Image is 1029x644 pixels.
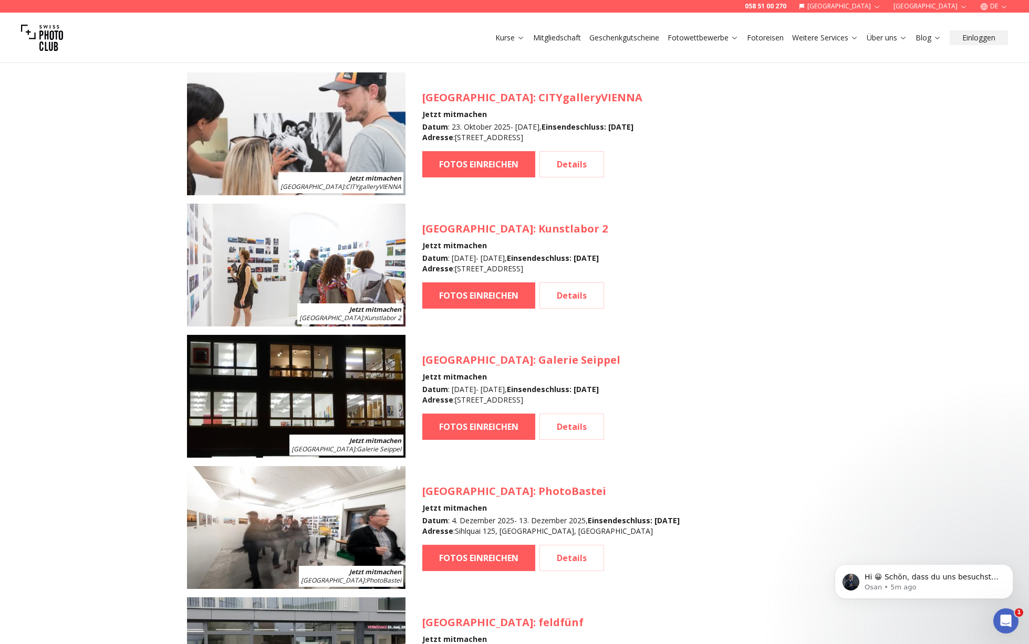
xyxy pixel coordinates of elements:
[187,72,406,195] img: SPC Photo Awards WIEN Oktober 2025
[422,253,608,274] div: : [DATE] - [DATE] , : [STREET_ADDRESS]
[187,335,406,458] img: SPC Photo Awards KÖLN November 2025
[422,395,453,405] b: Adresse
[533,33,581,43] a: Mitgliedschaft
[422,526,453,536] b: Adresse
[539,545,604,571] a: Details
[585,30,663,45] button: Geschenkgutscheine
[301,576,401,585] span: : PhotoBastei
[663,30,743,45] button: Fotowettbewerbe
[507,384,599,394] b: Einsendeschluss : [DATE]
[539,282,604,309] a: Details
[491,30,529,45] button: Kurse
[542,122,633,132] b: Einsendeschluss : [DATE]
[422,122,448,132] b: Datum
[349,567,401,576] b: Jetzt mitmachen
[187,466,406,589] img: SPC Photo Awards Zürich: Dezember 2025
[422,90,533,104] span: [GEOGRAPHIC_DATA]
[539,414,604,440] a: Details
[349,305,401,314] b: Jetzt mitmachen
[788,30,862,45] button: Weitere Services
[862,30,911,45] button: Über uns
[422,615,533,629] span: [GEOGRAPHIC_DATA]
[589,33,659,43] a: Geschenkgutscheine
[422,545,535,571] a: FOTOS EINREICHEN
[422,282,535,309] a: FOTOS EINREICHEN
[422,221,533,236] span: [GEOGRAPHIC_DATA]
[422,372,620,382] h4: Jetzt mitmachen
[539,151,604,177] a: Details
[668,33,739,43] a: Fotowettbewerbe
[422,503,680,513] h4: Jetzt mitmachen
[422,263,453,273] b: Adresse
[422,515,680,536] div: : 4. Dezember 2025 - 13. Dezember 2025 , : Sihlquai 125, [GEOGRAPHIC_DATA], [GEOGRAPHIC_DATA]
[280,182,344,191] span: [GEOGRAPHIC_DATA]
[422,90,642,105] h3: : CITYgalleryVIENNA
[422,484,680,499] h3: : PhotoBastei
[422,384,620,405] div: : [DATE] - [DATE] , : [STREET_ADDRESS]
[187,204,406,326] img: SPC Photo Awards MÜNCHEN November 2025
[349,174,401,183] b: Jetzt mitmachen
[21,17,63,59] img: Swiss photo club
[422,515,448,525] b: Datum
[422,122,642,143] div: : 23. Oktober 2025 - [DATE] , : [STREET_ADDRESS]
[495,33,525,43] a: Kurse
[911,30,945,45] button: Blog
[819,542,1029,616] iframe: Intercom notifications message
[745,2,786,10] a: 058 51 00 270
[349,436,401,445] b: Jetzt mitmachen
[292,445,355,453] span: [GEOGRAPHIC_DATA]
[299,313,401,322] span: : Kunstlabor 2
[588,515,680,525] b: Einsendeschluss : [DATE]
[916,33,941,43] a: Blog
[422,484,533,498] span: [GEOGRAPHIC_DATA]
[422,384,448,394] b: Datum
[950,30,1008,45] button: Einloggen
[747,33,784,43] a: Fotoreisen
[422,615,680,630] h3: : feldfünf
[422,253,448,263] b: Datum
[280,182,401,191] span: : CITYgalleryVIENNA
[422,240,608,251] h4: Jetzt mitmachen
[867,33,907,43] a: Über uns
[299,313,363,322] span: [GEOGRAPHIC_DATA]
[422,353,533,367] span: [GEOGRAPHIC_DATA]
[301,576,365,585] span: [GEOGRAPHIC_DATA]
[529,30,585,45] button: Mitgliedschaft
[507,253,599,263] b: Einsendeschluss : [DATE]
[993,608,1018,634] iframe: Intercom live chat
[422,151,535,177] a: FOTOS EINREICHEN
[743,30,788,45] button: Fotoreisen
[292,445,401,453] span: : Galerie Seippel
[1015,608,1023,617] span: 1
[422,414,535,440] a: FOTOS EINREICHEN
[792,33,858,43] a: Weitere Services
[422,132,453,142] b: Adresse
[422,221,608,236] h3: : Kunstlabor 2
[422,109,642,120] h4: Jetzt mitmachen
[422,353,620,367] h3: : Galerie Seippel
